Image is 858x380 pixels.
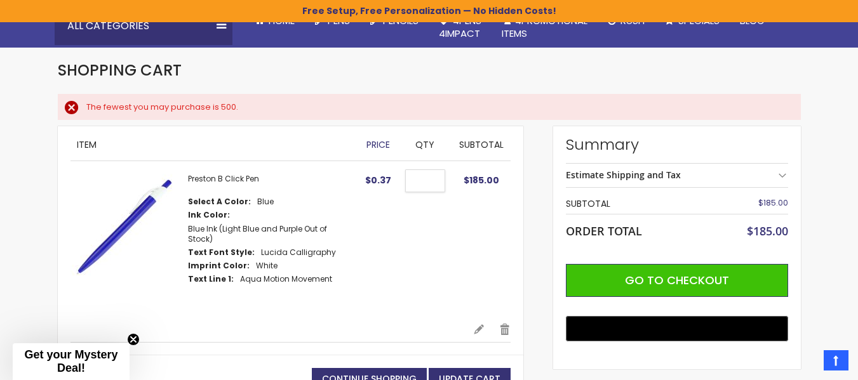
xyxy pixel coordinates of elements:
[127,333,140,346] button: Close teaser
[383,14,419,27] span: Pencils
[415,138,434,151] span: Qty
[492,7,598,48] a: 4PROMOTIONALITEMS
[758,197,788,208] span: $185.00
[566,264,788,297] button: Go to Checkout
[86,102,788,113] div: The fewest you may purchase is 500.
[77,138,97,151] span: Item
[625,272,729,288] span: Go to Checkout
[429,7,492,48] a: 4Pens4impact
[502,14,587,40] span: 4PROMOTIONAL ITEMS
[188,197,251,207] dt: Select A Color
[365,174,391,187] span: $0.37
[55,7,232,45] div: All Categories
[188,173,259,184] a: Preston B Click Pen
[566,169,681,181] strong: Estimate Shipping and Tax
[566,194,714,214] th: Subtotal
[13,343,130,380] div: Get your Mystery Deal!Close teaser
[678,14,720,27] span: Specials
[824,350,848,370] a: Top
[188,224,353,244] dd: Blue Ink (Light Blue and Purple Out of Stock)
[620,14,645,27] span: Rush
[566,316,788,341] button: Buy with GPay
[464,174,499,187] span: $185.00
[366,138,390,151] span: Price
[566,221,642,239] strong: Order Total
[459,138,504,151] span: Subtotal
[261,247,336,258] dd: Lucida Calligraphy
[257,197,274,207] dd: Blue
[240,274,332,284] dd: Aqua Motion Movement
[188,274,234,284] dt: Text Line 1
[24,348,117,374] span: Get your Mystery Deal!
[256,261,278,271] dd: White
[70,174,188,310] a: Preston B Click Pen-Blue
[188,261,250,271] dt: Imprint Color
[58,60,182,81] span: Shopping Cart
[747,223,788,239] span: $185.00
[188,210,230,220] dt: Ink Color
[70,174,175,278] img: Preston B Click Pen-Blue
[188,247,255,258] dt: Text Font Style
[740,14,765,27] span: Blog
[269,14,295,27] span: Home
[439,14,481,40] span: 4Pens 4impact
[566,134,788,155] strong: Summary
[328,14,350,27] span: Pens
